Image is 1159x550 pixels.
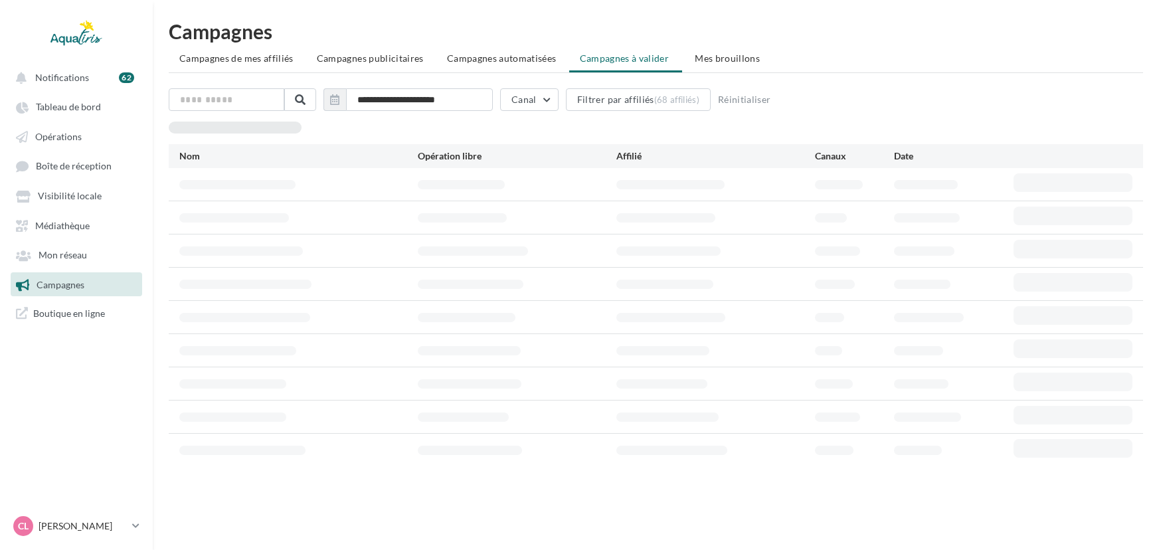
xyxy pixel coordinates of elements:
[35,72,89,83] span: Notifications
[654,94,699,105] div: (68 affiliés)
[8,242,145,266] a: Mon réseau
[418,149,616,163] div: Opération libre
[36,161,112,172] span: Boîte de réception
[713,92,776,108] button: Réinitialiser
[8,153,145,178] a: Boîte de réception
[8,272,145,296] a: Campagnes
[317,52,424,64] span: Campagnes publicitaires
[169,21,1143,41] h1: Campagnes
[179,52,294,64] span: Campagnes de mes affiliés
[119,72,134,83] div: 62
[566,88,711,111] button: Filtrer par affiliés(68 affiliés)
[35,131,82,142] span: Opérations
[695,52,760,64] span: Mes brouillons
[8,183,145,207] a: Visibilité locale
[37,279,84,290] span: Campagnes
[8,94,145,118] a: Tableau de bord
[35,220,90,231] span: Médiathèque
[38,191,102,202] span: Visibilité locale
[33,307,105,320] span: Boutique en ligne
[11,513,142,539] a: CL [PERSON_NAME]
[616,149,815,163] div: Affilié
[8,213,145,237] a: Médiathèque
[8,65,139,89] button: Notifications 62
[815,149,895,163] div: Canaux
[8,302,145,325] a: Boutique en ligne
[39,250,87,261] span: Mon réseau
[39,519,127,533] p: [PERSON_NAME]
[18,519,29,533] span: CL
[179,149,418,163] div: Nom
[36,102,101,113] span: Tableau de bord
[447,52,557,64] span: Campagnes automatisées
[8,124,145,148] a: Opérations
[894,149,1013,163] div: Date
[500,88,559,111] button: Canal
